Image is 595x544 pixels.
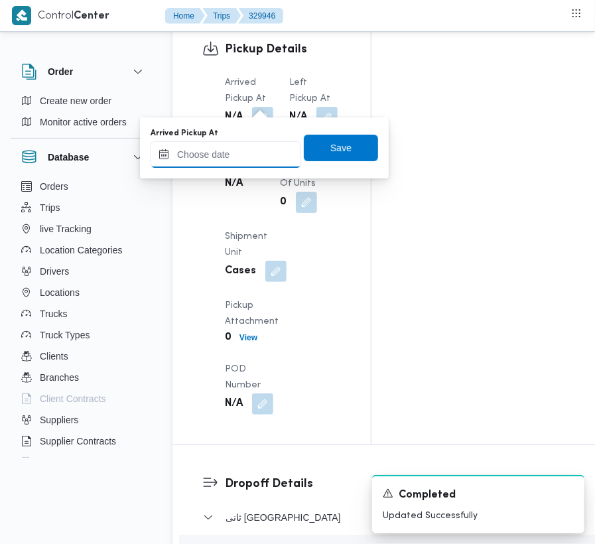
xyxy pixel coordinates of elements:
span: Orders [40,178,68,194]
button: Monitor active orders [16,111,151,133]
button: Clients [16,346,151,367]
span: Shipment Unit [225,232,267,257]
b: N/A [225,396,243,412]
button: 329946 [238,8,283,24]
b: 0 [280,194,287,210]
h3: Order [48,64,73,80]
button: Locations [16,282,151,303]
button: Drivers [16,261,151,282]
span: Trips [40,200,60,216]
button: Database [21,149,146,165]
span: Save [330,140,352,156]
span: POD Number [225,365,261,389]
b: N/A [289,109,307,125]
span: Drivers [40,263,69,279]
span: Location Categories [40,242,123,258]
div: Order [11,90,157,138]
span: Pickup Attachment [225,301,279,326]
button: Client Contracts [16,388,151,409]
div: Notification [383,487,574,504]
span: Clients [40,348,68,364]
input: Press the down key to open a popover containing a calendar. [151,141,301,168]
span: live Tracking [40,221,92,237]
h3: Database [48,149,89,165]
span: Supplier Contracts [40,433,116,449]
button: Create new order [16,90,151,111]
button: live Tracking [16,218,151,239]
button: Home [165,8,205,24]
button: Truck Types [16,324,151,346]
span: Trucks [40,306,67,322]
div: Database [11,176,157,463]
button: Location Categories [16,239,151,261]
span: Suppliers [40,412,78,428]
b: View [239,333,257,342]
b: Cases [225,263,256,279]
label: Arrived Pickup At [151,128,218,139]
span: ثانى [GEOGRAPHIC_DATA] [226,510,341,525]
b: N/A [225,176,243,192]
button: Trips [16,197,151,218]
button: Order [21,64,146,80]
button: Trips [202,8,241,24]
span: Create new order [40,93,111,109]
button: Devices [16,452,151,473]
img: X8yXhbKr1z7QwAAAABJRU5ErkJggg== [12,6,31,25]
span: Arrived Pickup At [225,78,266,103]
button: View [234,330,263,346]
button: Suppliers [16,409,151,431]
span: Truck Types [40,327,90,343]
button: Orders [16,176,151,197]
span: Devices [40,454,73,470]
h3: Pickup Details [225,40,341,58]
span: Left Pickup At [289,78,330,103]
b: 0 [225,330,231,346]
span: Completed [399,488,456,504]
span: Monitor active orders [40,114,127,130]
button: Trucks [16,303,151,324]
span: Locations [40,285,80,301]
span: Branches [40,370,79,385]
span: Client Contracts [40,391,106,407]
button: Supplier Contracts [16,431,151,452]
button: Branches [16,367,151,388]
b: N/A [225,109,243,125]
p: Updated Successfully [383,509,574,523]
button: Save [304,135,378,161]
b: Center [74,11,109,21]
